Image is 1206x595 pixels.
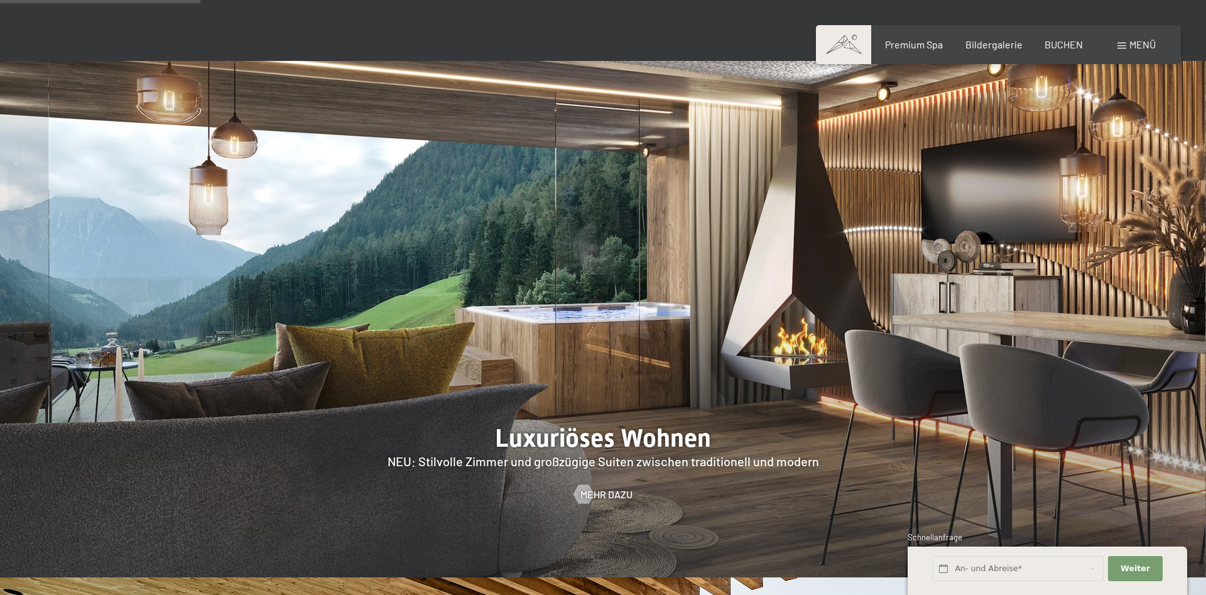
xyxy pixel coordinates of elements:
a: BUCHEN [1045,38,1083,50]
button: Weiter [1108,556,1162,582]
a: Mehr dazu [574,488,633,501]
span: Weiter [1121,563,1150,574]
span: Mehr dazu [580,488,633,501]
span: Menü [1129,38,1156,50]
a: Bildergalerie [965,38,1023,50]
a: Premium Spa [885,38,943,50]
span: Schnellanfrage [908,532,962,542]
